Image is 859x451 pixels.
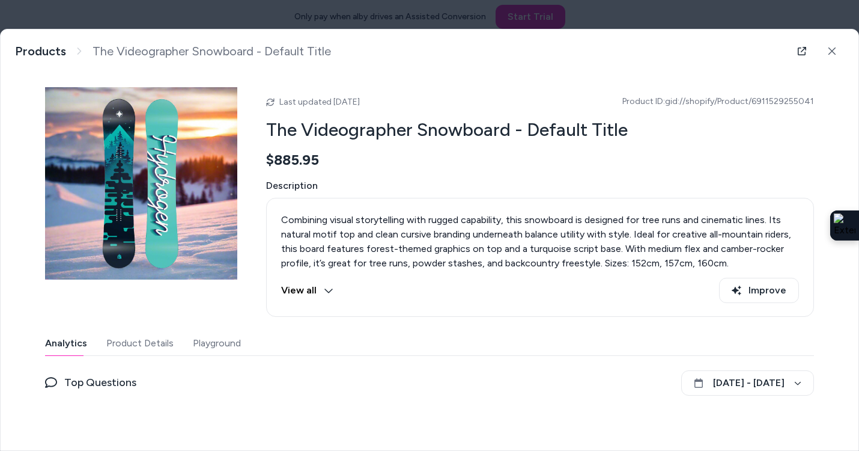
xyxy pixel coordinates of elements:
[622,96,814,108] span: Product ID: gid://shopify/Product/6911529255041
[266,118,814,141] h2: The Videographer Snowboard - Default Title
[45,87,237,280] img: Main.jpg
[279,97,360,107] span: Last updated [DATE]
[266,179,814,193] span: Description
[719,278,799,303] button: Improve
[106,331,174,355] button: Product Details
[266,151,319,169] span: $885.95
[15,44,66,59] a: Products
[15,44,331,59] nav: breadcrumb
[45,331,87,355] button: Analytics
[281,278,333,303] button: View all
[681,370,814,396] button: [DATE] - [DATE]
[193,331,241,355] button: Playground
[64,374,136,391] span: Top Questions
[93,44,331,59] span: The Videographer Snowboard - Default Title
[281,213,799,271] div: Combining visual storytelling with rugged capability, this snowboard is designed for tree runs an...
